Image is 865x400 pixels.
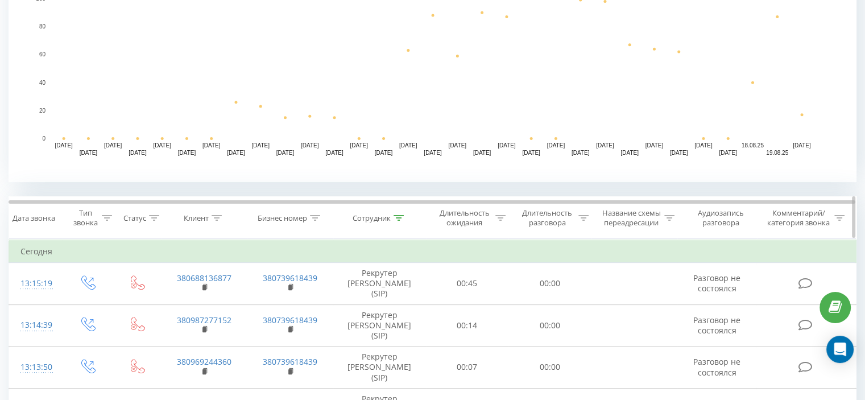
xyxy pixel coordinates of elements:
div: Длительность разговора [519,208,576,228]
text: [DATE] [350,142,368,149]
a: 380987277152 [177,315,231,325]
div: Аудиозапись разговора [688,208,754,228]
text: [DATE] [645,142,664,149]
text: [DATE] [129,150,147,156]
text: 40 [39,80,46,86]
span: Разговор не состоялся [693,273,740,294]
text: [DATE] [670,150,688,156]
td: Рекрутер [PERSON_NAME] (SIP) [333,304,426,347]
div: Статус [123,213,146,223]
div: Дата звонка [13,213,55,223]
a: 380739618439 [263,315,317,325]
text: 0 [42,135,45,142]
text: [DATE] [325,150,343,156]
text: [DATE] [251,142,270,149]
div: Комментарий/категория звонка [765,208,831,228]
a: 380739618439 [263,273,317,283]
text: [DATE] [719,150,737,156]
div: 13:13:50 [20,356,51,378]
text: [DATE] [424,150,442,156]
div: 13:15:19 [20,273,51,295]
text: [DATE] [620,150,639,156]
text: [DATE] [399,142,417,149]
text: [DATE] [522,150,540,156]
div: Название схемы переадресации [602,208,661,228]
text: [DATE] [80,150,98,156]
div: Клиент [184,213,209,223]
text: [DATE] [473,150,491,156]
text: [DATE] [178,150,196,156]
text: 80 [39,23,46,30]
text: [DATE] [276,150,295,156]
text: [DATE] [55,142,73,149]
td: 00:45 [426,263,508,305]
text: [DATE] [449,142,467,149]
div: Сотрудник [353,213,391,223]
text: 60 [39,52,46,58]
text: [DATE] [793,142,811,149]
text: [DATE] [547,142,565,149]
text: [DATE] [572,150,590,156]
a: 380739618439 [263,356,317,367]
td: 00:14 [426,304,508,347]
td: Сегодня [9,240,856,263]
text: 18.08.25 [742,142,764,149]
td: 00:00 [508,347,591,389]
text: [DATE] [498,142,516,149]
text: [DATE] [202,142,221,149]
text: [DATE] [694,142,713,149]
div: Бизнес номер [258,213,307,223]
text: [DATE] [375,150,393,156]
div: Open Intercom Messenger [826,336,854,363]
a: 380688136877 [177,273,231,283]
text: [DATE] [104,142,122,149]
div: 13:14:39 [20,314,51,336]
text: 19.08.25 [766,150,788,156]
text: [DATE] [153,142,171,149]
text: [DATE] [227,150,245,156]
td: 00:00 [508,304,591,347]
td: Рекрутер [PERSON_NAME] (SIP) [333,347,426,389]
td: Рекрутер [PERSON_NAME] (SIP) [333,263,426,305]
a: 380969244360 [177,356,231,367]
div: Длительность ожидания [436,208,493,228]
td: 00:07 [426,347,508,389]
td: 00:00 [508,263,591,305]
text: [DATE] [301,142,319,149]
span: Разговор не состоялся [693,356,740,377]
span: Разговор не состоялся [693,315,740,336]
text: 20 [39,108,46,114]
text: [DATE] [596,142,614,149]
div: Тип звонка [72,208,98,228]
